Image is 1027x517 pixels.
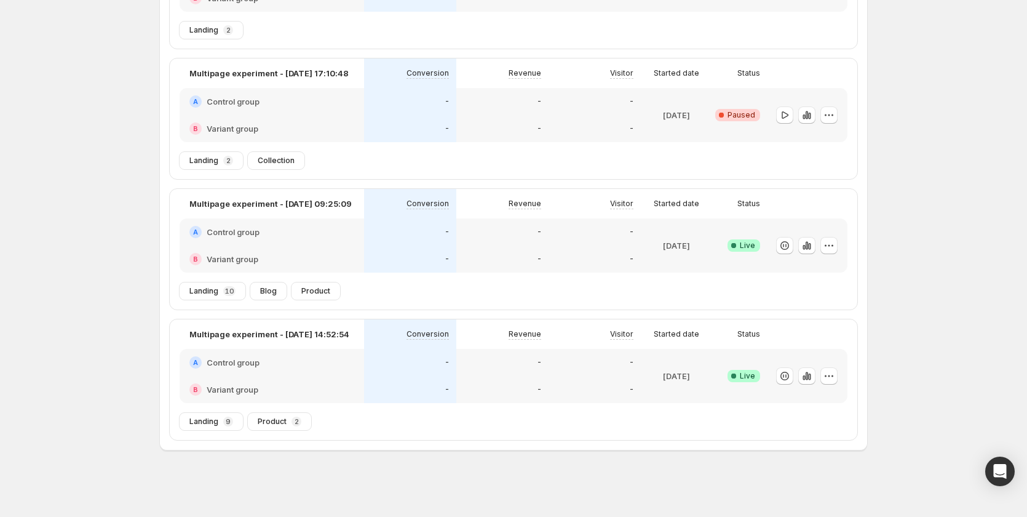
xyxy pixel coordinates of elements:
p: - [445,97,449,106]
h2: Control group [207,356,260,369]
p: - [445,124,449,134]
span: Live [740,371,755,381]
h2: A [193,98,198,105]
p: - [537,254,541,264]
p: [DATE] [663,109,690,121]
p: - [537,97,541,106]
p: Started date [654,199,699,209]
span: Product [301,286,330,296]
span: Blog [260,286,277,296]
p: 10 [224,287,234,295]
h2: A [193,228,198,236]
p: - [537,227,541,237]
p: Started date [654,329,699,339]
p: [DATE] [663,370,690,382]
span: Live [740,241,755,250]
p: 2 [226,26,231,34]
p: Status [737,199,760,209]
h2: Variant group [207,383,258,396]
p: - [630,227,633,237]
p: Visitor [610,199,633,209]
h2: Control group [207,226,260,238]
p: 2 [226,157,231,164]
p: [DATE] [663,239,690,252]
p: Multipage experiment - [DATE] 17:10:48 [189,67,349,79]
h2: A [193,359,198,366]
p: Revenue [509,68,541,78]
span: Product [258,417,287,427]
span: Landing [189,286,218,296]
h2: Control group [207,95,260,108]
p: Conversion [406,199,449,209]
p: Multipage experiment - [DATE] 09:25:09 [189,198,352,210]
p: Conversion [406,329,449,339]
p: Status [737,68,760,78]
span: Paused [728,110,755,120]
p: - [630,254,633,264]
p: Revenue [509,329,541,339]
p: - [445,358,449,367]
h2: B [193,386,198,393]
p: Visitor [610,68,633,78]
p: - [630,124,633,134]
span: Collection [258,156,295,166]
p: Multipage experiment - [DATE] 14:52:54 [189,328,349,340]
p: - [630,97,633,106]
p: - [445,227,449,237]
p: - [537,385,541,395]
h2: B [193,125,198,132]
span: Landing [189,25,218,35]
p: Revenue [509,199,541,209]
p: Visitor [610,329,633,339]
p: - [630,385,633,395]
p: 2 [295,418,299,425]
span: Landing [189,417,218,427]
h2: B [193,255,198,263]
p: - [630,358,633,367]
p: 9 [226,418,231,425]
p: - [537,358,541,367]
h2: Variant group [207,122,258,135]
p: Started date [654,68,699,78]
h2: Variant group [207,253,258,265]
p: Status [737,329,760,339]
p: Conversion [406,68,449,78]
p: - [445,385,449,395]
p: - [537,124,541,134]
span: Landing [189,156,218,166]
p: - [445,254,449,264]
div: Open Intercom Messenger [985,457,1015,486]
